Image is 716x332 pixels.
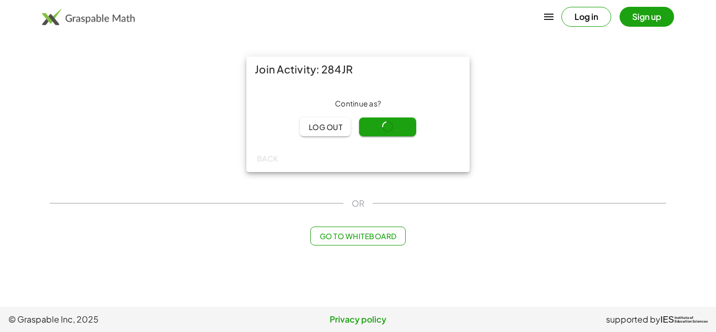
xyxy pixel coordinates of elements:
[660,315,674,325] span: IES
[352,197,364,210] span: OR
[242,313,475,326] a: Privacy policy
[310,227,405,245] button: Go to Whiteboard
[319,231,396,241] span: Go to Whiteboard
[300,117,351,136] button: Log out
[246,57,470,82] div: Join Activity: 284JR
[561,7,611,27] button: Log in
[620,7,674,27] button: Sign up
[606,313,660,326] span: supported by
[8,313,242,326] span: © Graspable Inc, 2025
[255,99,461,109] div: Continue as ?
[660,313,708,326] a: IESInstitute ofEducation Sciences
[308,122,342,132] span: Log out
[675,316,708,324] span: Institute of Education Sciences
